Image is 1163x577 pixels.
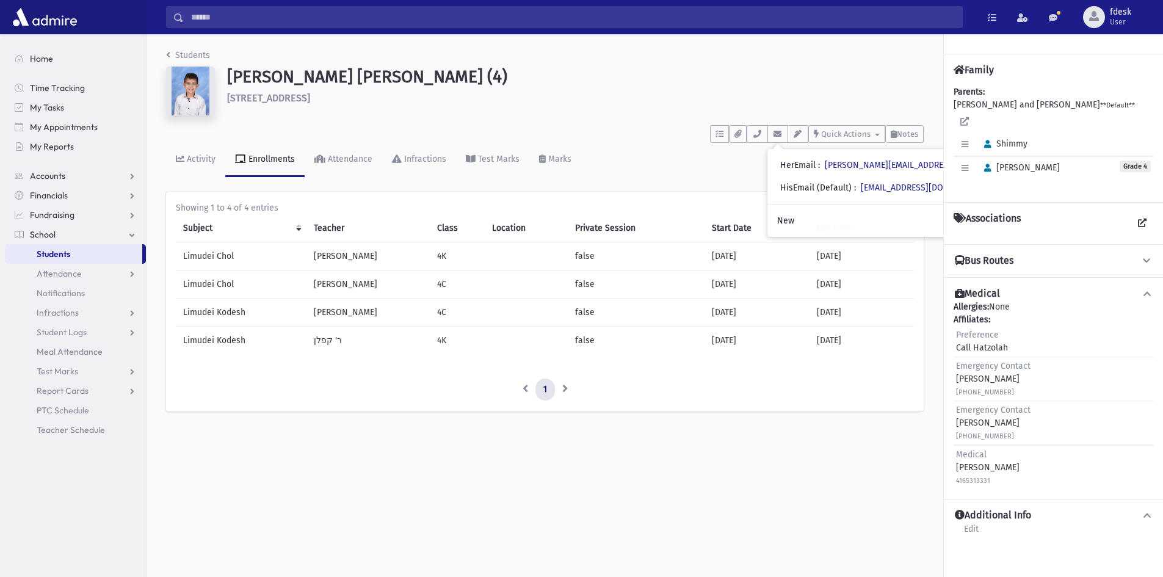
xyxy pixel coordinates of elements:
td: [PERSON_NAME] [306,299,430,327]
a: Student Logs [5,322,146,342]
span: My Appointments [30,122,98,132]
span: Report Cards [37,385,89,396]
a: Attendance [305,143,382,177]
td: Limudei Kodesh [176,299,306,327]
span: My Tasks [30,102,64,113]
div: Marks [546,154,571,164]
span: Students [37,249,70,259]
a: Attendance [5,264,146,283]
div: None [954,300,1153,489]
input: Search [184,6,962,28]
button: Additional Info [954,509,1153,522]
span: Infractions [37,307,79,318]
td: [DATE] [810,242,914,270]
a: Test Marks [456,143,529,177]
span: Emergency Contact [956,405,1031,415]
td: [DATE] [705,299,810,327]
a: Edit [963,522,979,544]
td: 4K [430,242,485,270]
span: Accounts [30,170,65,181]
td: 4C [430,270,485,299]
th: Private Session [568,214,705,242]
div: [PERSON_NAME] [956,448,1020,487]
th: Class [430,214,485,242]
span: PTC Schedule [37,405,89,416]
span: [PERSON_NAME] [979,162,1060,173]
span: Fundraising [30,209,74,220]
img: AdmirePro [10,5,80,29]
th: Location [485,214,568,242]
a: Marks [529,143,581,177]
td: ר' קפלן [306,327,430,355]
td: false [568,327,705,355]
td: false [568,270,705,299]
span: Attendance [37,268,82,279]
a: View all Associations [1131,212,1153,234]
th: Subject [176,214,306,242]
td: [DATE] [705,270,810,299]
div: HisEmail (Default) [780,181,993,194]
b: Parents: [954,87,985,97]
span: Grade 4 [1120,161,1151,172]
span: Notes [897,129,918,139]
div: Enrollments [246,154,295,164]
td: [PERSON_NAME] [306,270,430,299]
span: Notifications [37,288,85,299]
span: Meal Attendance [37,346,103,357]
span: Financials [30,190,68,201]
small: [PHONE_NUMBER] [956,388,1014,396]
a: PTC Schedule [5,401,146,420]
div: [PERSON_NAME] [956,404,1031,442]
span: Shimmy [979,139,1027,149]
a: [EMAIL_ADDRESS][DOMAIN_NAME] [861,183,993,193]
h6: [STREET_ADDRESS] [227,92,924,104]
b: Affiliates: [954,314,990,325]
a: Activity [166,143,225,177]
div: HerEmail [780,159,1084,172]
a: My Tasks [5,98,146,117]
th: Teacher [306,214,430,242]
a: Infractions [382,143,456,177]
b: Allergies: [954,302,989,312]
a: Students [166,50,210,60]
div: Showing 1 to 4 of 4 entries [176,201,914,214]
a: Time Tracking [5,78,146,98]
span: fdesk [1110,7,1131,17]
td: Limudei Chol [176,242,306,270]
div: Test Marks [476,154,520,164]
a: Accounts [5,166,146,186]
span: Teacher Schedule [37,424,105,435]
div: Attendance [325,154,372,164]
small: 4165313331 [956,477,990,485]
a: New [767,209,1093,232]
h1: [PERSON_NAME] [PERSON_NAME] (4) [227,67,924,87]
h4: Family [954,64,994,76]
td: Limudei Chol [176,270,306,299]
a: My Appointments [5,117,146,137]
th: Start Date [705,214,810,242]
img: +i0kP8= [166,67,215,115]
td: false [568,242,705,270]
a: Notifications [5,283,146,303]
a: My Reports [5,137,146,156]
a: Report Cards [5,381,146,401]
td: [DATE] [810,270,914,299]
span: Preference [956,330,999,340]
h4: Bus Routes [955,255,1013,267]
span: Emergency Contact [956,361,1031,371]
a: Students [5,244,142,264]
td: [DATE] [810,327,914,355]
span: Home [30,53,53,64]
span: School [30,229,56,240]
a: School [5,225,146,244]
td: 4C [430,299,485,327]
a: Test Marks [5,361,146,381]
td: [DATE] [705,242,810,270]
a: Infractions [5,303,146,322]
td: [DATE] [810,299,914,327]
td: false [568,299,705,327]
div: Infractions [402,154,446,164]
span: : [818,160,820,170]
h4: Medical [955,288,1000,300]
div: Activity [184,154,216,164]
